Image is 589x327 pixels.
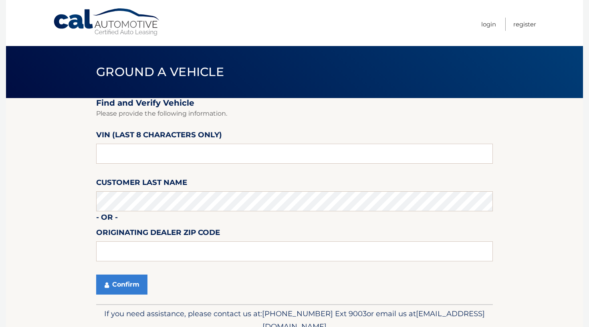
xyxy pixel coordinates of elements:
[513,18,536,31] a: Register
[96,108,493,119] p: Please provide the following information.
[53,8,161,36] a: Cal Automotive
[96,227,220,241] label: Originating Dealer Zip Code
[96,98,493,108] h2: Find and Verify Vehicle
[481,18,496,31] a: Login
[96,177,187,191] label: Customer Last Name
[96,211,118,226] label: - or -
[96,275,147,295] button: Confirm
[96,64,224,79] span: Ground a Vehicle
[96,129,222,144] label: VIN (last 8 characters only)
[262,309,367,318] span: [PHONE_NUMBER] Ext 9003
